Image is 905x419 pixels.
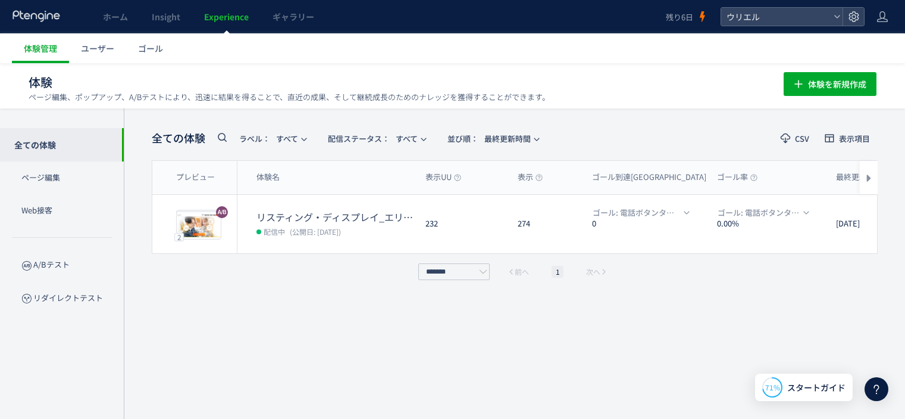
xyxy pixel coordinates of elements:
span: ギャラリー [273,11,314,23]
span: 全ての体験 [152,131,205,146]
button: 表示項目 [817,129,878,148]
button: ラベル：すべて [231,129,313,148]
span: 表示 [518,172,543,183]
button: CSV [773,129,817,148]
span: 体験を新規作成 [808,72,866,96]
span: Insight [152,11,180,23]
span: 体験名 [256,172,280,183]
span: すべて [239,129,298,148]
dt: 0 [592,218,707,229]
span: CSV [795,135,809,142]
h1: 体験 [29,74,757,91]
dt: リスティング・ディスプレイ_エリアセクション削除＋ボディ1つ目CPA削除 [256,210,416,224]
span: ゴール: 電話ボタンタップ [593,206,681,219]
button: 次へ [583,266,611,278]
span: 並び順： [447,133,478,144]
span: 最終更新時間 [836,172,892,183]
span: ゴール到達[GEOGRAPHIC_DATA] [592,172,716,183]
span: スタートガイド [787,381,845,394]
button: 前へ [504,266,533,278]
span: ゴール率 [717,172,757,183]
div: 232 [416,195,508,253]
button: ゴール: 電話ボタンタップ [585,206,696,219]
p: ページ編集、ポップアップ、A/Bテストにより、迅速に結果を得ることで、直近の成果、そして継続成長のためのナレッジを獲得することができます。 [29,92,550,103]
button: 並び順：最終更新時間 [440,129,546,148]
span: 71% [765,382,780,392]
div: 2 [174,233,184,241]
button: 配信ステータス​：すべて [320,129,433,148]
dt: 0.00% [717,218,826,229]
span: ユーザー [81,42,114,54]
div: pagination [415,263,614,280]
span: (公開日: [DATE]) [290,226,341,237]
span: 次へ [586,266,600,278]
span: ラベル： [239,133,270,144]
span: Experience [204,11,249,23]
span: 表示項目 [839,135,870,142]
span: 最終更新時間 [447,129,531,148]
span: 表示UU [425,172,461,183]
span: すべて [328,129,418,148]
span: プレビュー [176,172,215,183]
li: 1 [552,266,563,278]
span: 体験管理 [24,42,57,54]
div: 274 [508,195,583,253]
span: ホーム [103,11,128,23]
span: 配信ステータス​： [328,133,390,144]
span: ゴール: 電話ボタンタップ [718,206,800,219]
img: c31fd877d0b4a14ef217885f3eeda6501757408703254.jpeg [177,212,221,239]
span: 前へ [515,266,529,278]
span: 残り6日 [666,11,693,23]
span: ゴール [138,42,163,54]
button: 体験を新規作成 [784,72,876,96]
span: ウリエル [723,8,829,26]
span: 配信中 [264,225,285,237]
